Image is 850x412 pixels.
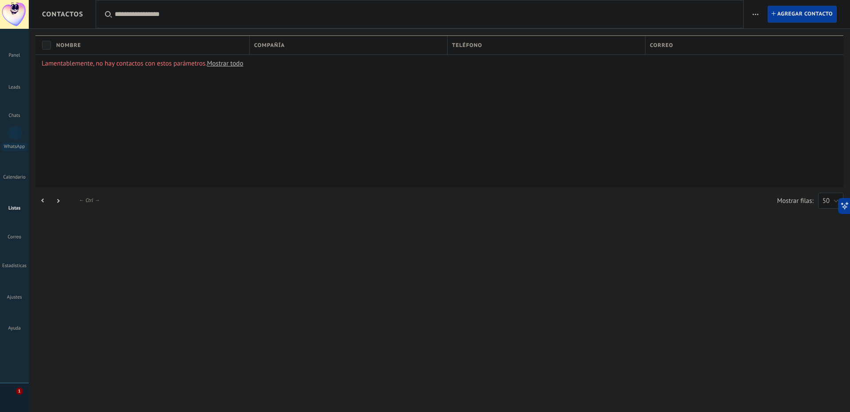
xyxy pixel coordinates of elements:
div: Estadísticas [2,263,27,269]
span: Compañía [254,41,285,50]
div: Listas [2,206,27,211]
span: Teléfono [452,41,482,50]
div: Leads [2,85,27,90]
div: Calendario [2,175,27,180]
button: 50 [818,193,843,209]
div: Ayuda [2,326,27,331]
div: Correo [2,234,27,240]
button: Más [749,6,762,23]
p: Mostrar filas: [777,197,813,205]
span: Correo [650,41,673,50]
div: Panel [2,53,27,58]
span: 50 [823,197,830,205]
span: Agregar contacto [777,6,833,22]
a: Mostrar todo [207,59,243,68]
div: Ajustes [2,295,27,300]
a: Agregar contacto [768,6,837,23]
div: ← Ctrl → [79,197,100,204]
span: Contactos [42,10,83,19]
div: WhatsApp [2,143,27,151]
p: Lamentablemente, no hay contactos con estos parámetros. [42,59,837,68]
div: Chats [2,113,27,119]
span: Nombre [56,41,81,50]
span: 1 [16,388,23,395]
